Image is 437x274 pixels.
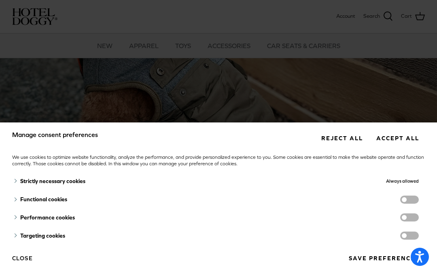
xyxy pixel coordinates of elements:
[297,172,419,191] div: Always allowed
[400,196,419,204] label: functionality cookies
[12,190,297,209] div: Functional cookies
[370,131,425,145] button: Accept all
[400,213,419,221] label: performance cookies
[400,232,419,240] label: targeting cookies
[386,179,419,183] span: Always allowed
[12,154,425,167] div: We use cookies to optimize website functionality, analyze the performance, and provide personaliz...
[12,172,297,191] div: Strictly necessary cookies
[12,251,33,265] button: Close
[315,131,369,145] button: Reject all
[343,251,425,266] button: Save preferences
[12,131,98,138] span: Manage consent preferences
[12,227,297,245] div: Targeting cookies
[12,209,297,227] div: Performance cookies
